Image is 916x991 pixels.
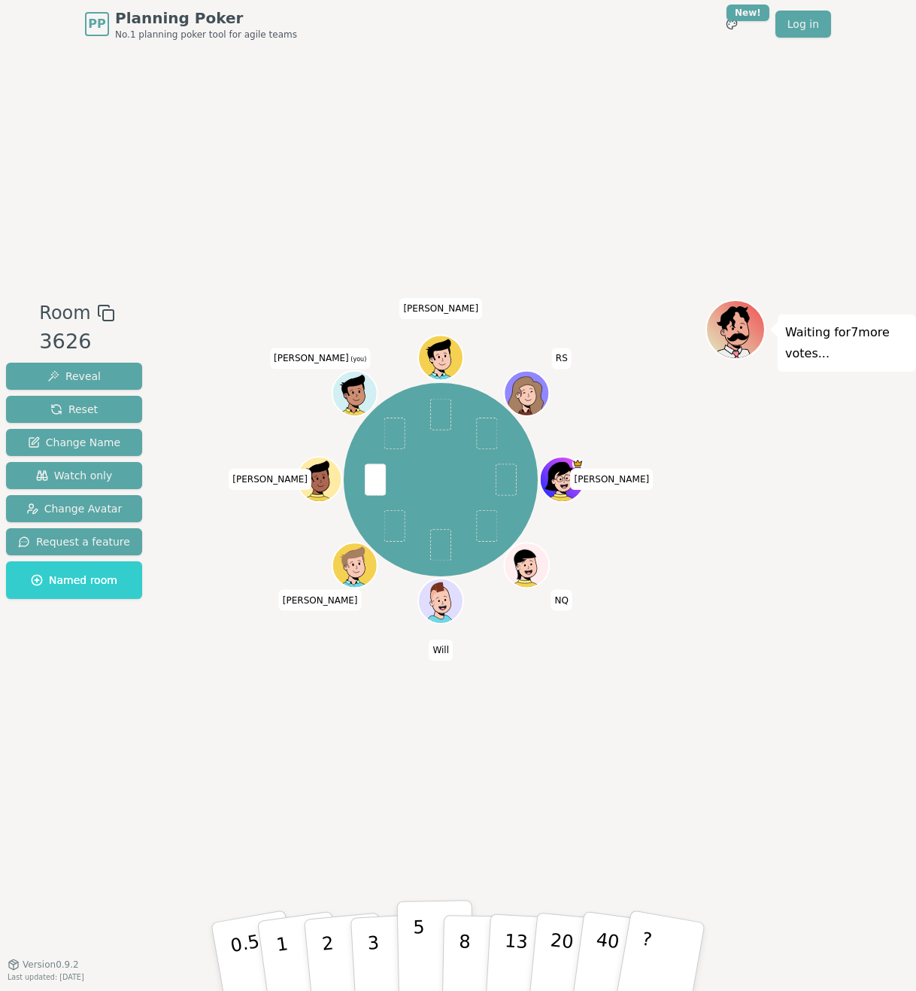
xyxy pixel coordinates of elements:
span: Heidi is the host [572,458,584,470]
span: Change Name [28,435,120,450]
span: Request a feature [18,534,130,549]
span: Click to change your name [279,590,362,611]
span: Last updated: [DATE] [8,973,84,981]
span: Named room [31,573,117,588]
span: PP [88,15,105,33]
span: Click to change your name [429,640,453,661]
span: Click to change your name [552,348,572,369]
button: Change Name [6,429,142,456]
button: Request a feature [6,528,142,555]
span: No.1 planning poker tool for agile teams [115,29,297,41]
p: Waiting for 7 more votes... [785,322,908,364]
span: Version 0.9.2 [23,959,79,971]
button: Change Avatar [6,495,142,522]
span: Room [39,299,90,327]
span: Click to change your name [270,348,370,369]
div: New! [726,5,769,21]
span: Change Avatar [26,501,123,516]
button: Watch only [6,462,142,489]
span: Click to change your name [399,298,482,319]
button: Named room [6,561,142,599]
button: Reveal [6,363,142,390]
button: Version0.9.2 [8,959,79,971]
a: Log in [775,11,831,38]
span: Click to change your name [570,469,653,490]
div: 3626 [39,327,114,357]
span: Planning Poker [115,8,297,29]
a: PPPlanning PokerNo.1 planning poker tool for agile teams [85,8,297,41]
button: Click to change your avatar [334,372,376,415]
span: Reveal [47,369,101,384]
span: Click to change your name [551,590,572,611]
button: Reset [6,396,142,423]
span: (you) [349,357,367,363]
span: Click to change your name [229,469,311,490]
span: Reset [50,402,98,417]
span: Watch only [36,468,113,483]
button: New! [718,11,745,38]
